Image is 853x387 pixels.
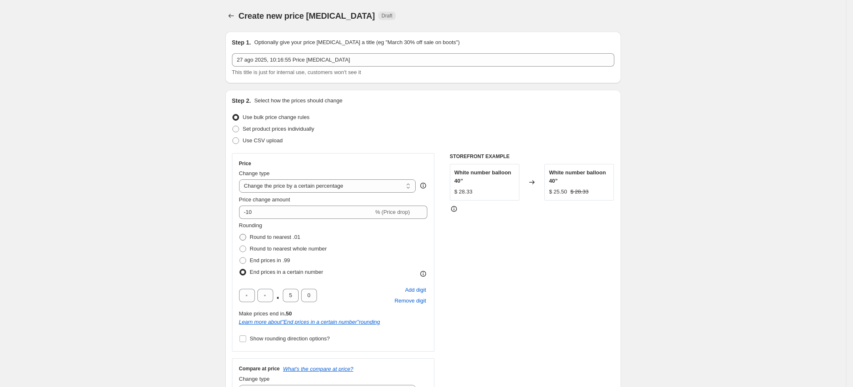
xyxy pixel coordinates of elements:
span: Change type [239,170,270,176]
b: .50 [284,310,292,317]
span: Round to nearest .01 [250,234,300,240]
span: Show rounding direction options? [250,335,330,342]
p: Optionally give your price [MEDICAL_DATA] a title (eg "March 30% off sale on boots") [254,38,459,47]
span: Create new price [MEDICAL_DATA] [239,11,375,20]
span: This title is just for internal use, customers won't see it [232,69,361,75]
span: End prices in a certain number [250,269,323,275]
input: ﹡ [257,289,273,302]
i: Learn more about " End prices in a certain number " rounding [239,319,380,325]
h3: Price [239,160,251,167]
input: -15 [239,206,374,219]
h6: STOREFRONT EXAMPLE [450,153,614,160]
input: 30% off holiday sale [232,53,614,67]
span: White number balloon 40” [549,169,606,184]
h3: Compare at price [239,365,280,372]
a: Learn more about"End prices in a certain number"rounding [239,319,380,325]
span: Use bulk price change rules [243,114,309,120]
button: Price change jobs [225,10,237,22]
input: ﹡ [301,289,317,302]
h2: Step 2. [232,97,251,105]
span: Round to nearest whole number [250,246,327,252]
button: Remove placeholder [393,295,427,306]
span: Add digit [405,286,426,294]
span: Change type [239,376,270,382]
span: Price change amount [239,196,290,203]
span: % (Price drop) [375,209,410,215]
span: Set product prices individually [243,126,314,132]
strike: $ 28.33 [571,188,589,196]
div: $ 28.33 [454,188,472,196]
p: Select how the prices should change [254,97,342,105]
input: ﹡ [283,289,299,302]
span: Remove digit [394,297,426,305]
button: What's the compare at price? [283,366,354,372]
div: $ 25.50 [549,188,567,196]
span: . [276,289,280,302]
span: Use CSV upload [243,137,283,144]
span: Make prices end in [239,310,292,317]
div: help [419,181,427,190]
span: Rounding [239,222,262,228]
button: Add placeholder [404,285,427,295]
h2: Step 1. [232,38,251,47]
span: Draft [382,12,392,19]
input: ﹡ [239,289,255,302]
span: White number balloon 40” [454,169,511,184]
span: End prices in .99 [250,257,290,263]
